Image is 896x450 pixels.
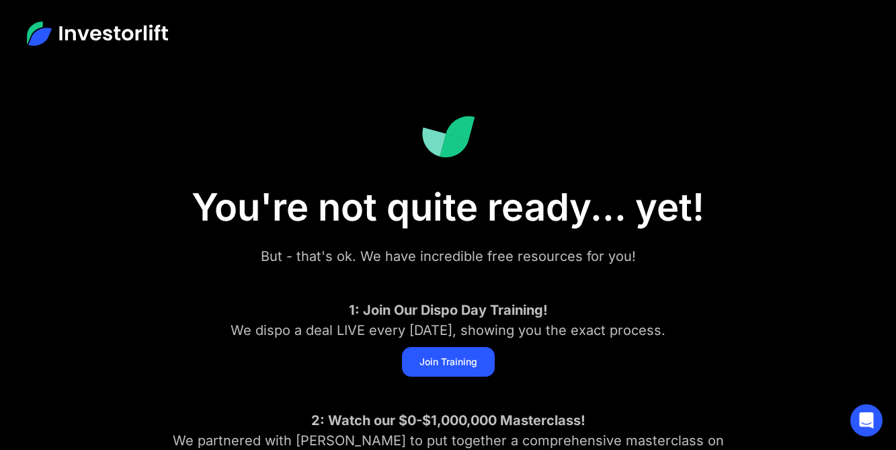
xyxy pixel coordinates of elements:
a: Join Training [402,347,495,377]
div: We dispo a deal LIVE every [DATE], showing you the exact process. [159,300,737,340]
strong: 2: Watch our $0-$1,000,000 Masterclass! [311,412,585,428]
strong: 1: Join Our Dispo Day Training! [349,302,548,318]
img: Investorlift Dashboard [421,116,475,158]
div: Open Intercom Messenger [850,404,883,437]
h1: You're not quite ready... yet! [112,185,784,230]
div: But - that's ok. We have incredible free resources for you! [159,246,737,266]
